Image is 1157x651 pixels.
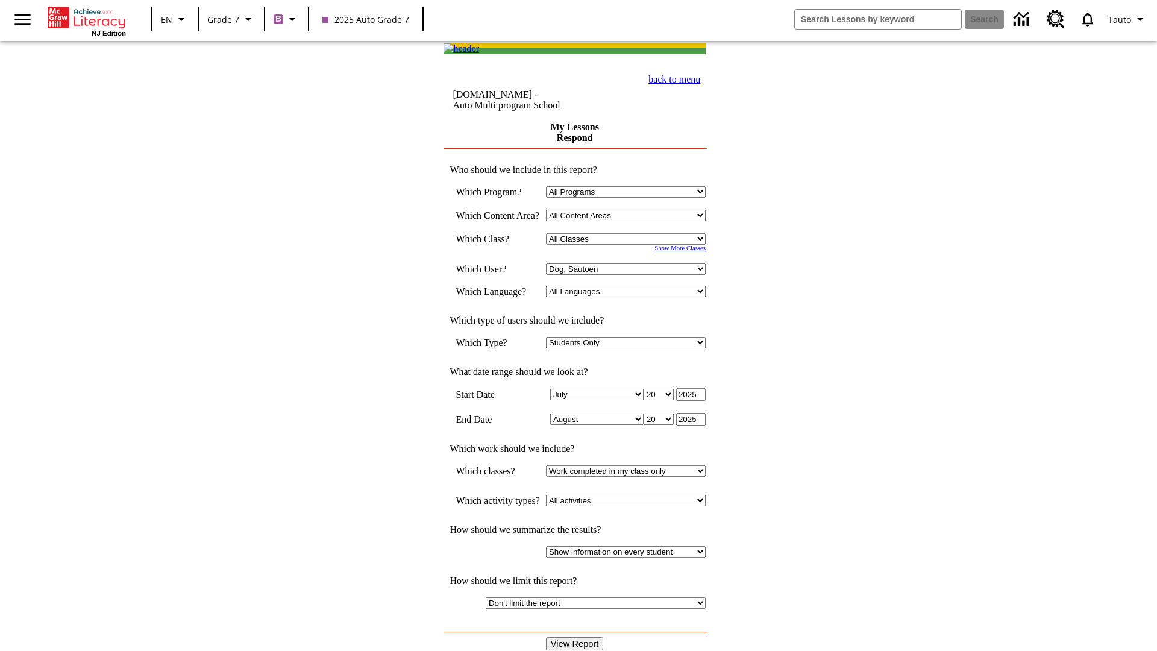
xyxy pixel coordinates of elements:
[456,286,540,297] td: Which Language?
[275,11,281,27] span: B
[444,444,706,454] td: Which work should we include?
[456,210,539,221] nobr: Which Content Area?
[453,89,606,111] td: [DOMAIN_NAME] -
[1072,4,1103,35] a: Notifications
[444,366,706,377] td: What date range should we look at?
[48,4,126,37] div: Home
[444,43,479,54] img: header
[322,13,409,26] span: 2025 Auto Grade 7
[155,8,194,30] button: Language: EN, Select a language
[456,465,540,477] td: Which classes?
[269,8,304,30] button: Boost Class color is purple. Change class color
[444,576,706,587] td: How should we limit this report?
[444,165,706,175] td: Who should we include in this report?
[453,100,560,110] nobr: Auto Multi program School
[456,233,540,245] td: Which Class?
[5,2,40,37] button: Open side menu
[1108,13,1131,26] span: Tauto
[1039,3,1072,36] a: Resource Center, Will open in new tab
[795,10,961,29] input: search field
[1006,3,1039,36] a: Data Center
[550,122,598,143] a: My Lessons Respond
[444,315,706,326] td: Which type of users should we include?
[1103,8,1152,30] button: Profile/Settings
[202,8,260,30] button: Grade: Grade 7, Select a grade
[456,263,540,275] td: Which User?
[456,413,540,426] td: End Date
[207,13,239,26] span: Grade 7
[444,524,706,535] td: How should we summarize the results?
[161,13,172,26] span: EN
[92,30,126,37] span: NJ Edition
[456,388,540,401] td: Start Date
[546,637,604,650] input: View Report
[648,74,700,84] a: back to menu
[456,495,540,506] td: Which activity types?
[456,337,540,348] td: Which Type?
[456,186,540,198] td: Which Program?
[654,245,706,251] a: Show More Classes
